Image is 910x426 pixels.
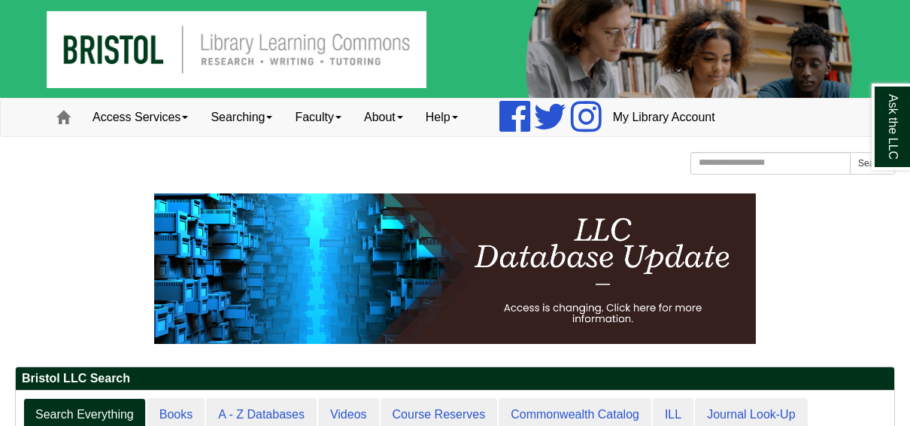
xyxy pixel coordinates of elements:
[16,367,894,391] h2: Bristol LLC Search
[414,99,469,136] a: Help
[284,99,353,136] a: Faculty
[154,193,756,344] img: HTML tutorial
[199,99,284,136] a: Searching
[81,99,199,136] a: Access Services
[602,99,726,136] a: My Library Account
[850,152,895,175] button: Search
[353,99,414,136] a: About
